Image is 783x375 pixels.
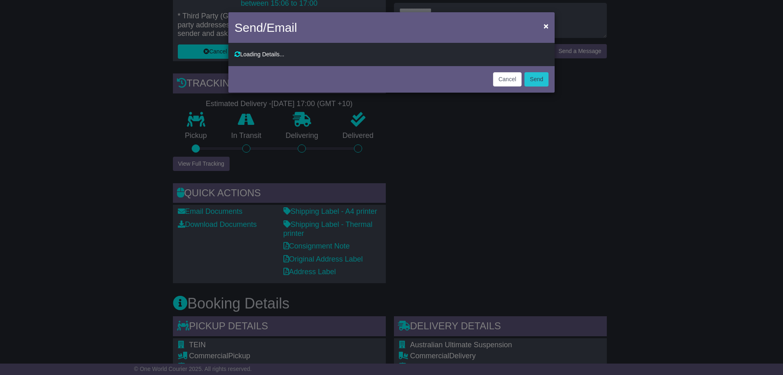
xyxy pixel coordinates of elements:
h4: Send/Email [234,18,297,37]
button: Close [540,18,553,34]
span: × [544,21,549,31]
button: Cancel [493,72,522,87]
div: Loading Details... [234,51,549,58]
button: Send [524,72,549,87]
